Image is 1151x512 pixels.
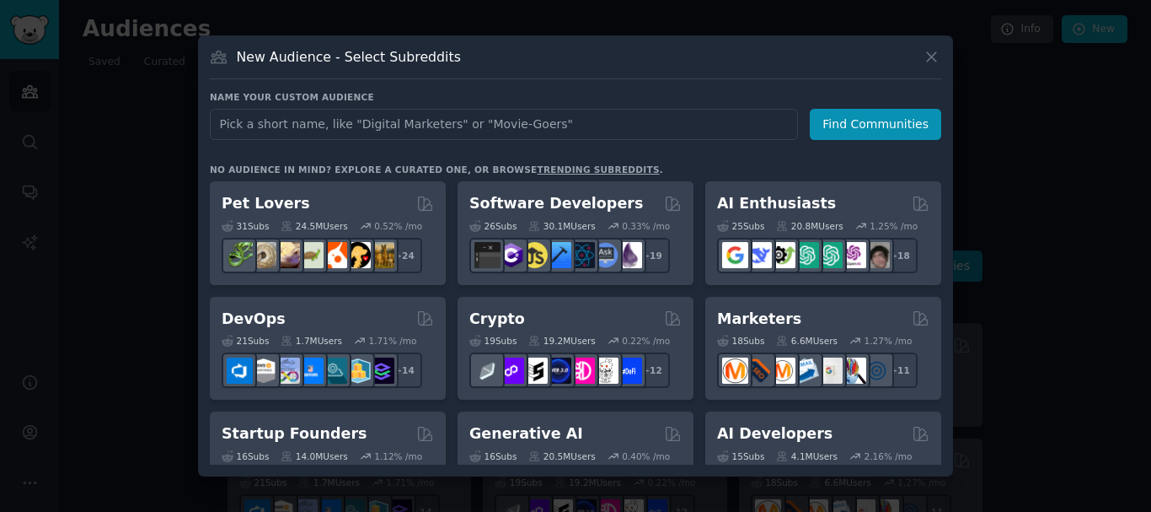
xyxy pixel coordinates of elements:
[746,358,772,384] img: bigseo
[210,91,941,103] h3: Name your custom audience
[717,423,832,445] h2: AI Developers
[722,358,748,384] img: content_marketing
[274,358,300,384] img: Docker_DevOps
[237,48,461,66] h3: New Audience - Select Subreddits
[793,358,819,384] img: Emailmarketing
[634,353,670,388] div: + 12
[469,193,643,214] h2: Software Developers
[840,242,866,268] img: OpenAIDev
[368,358,394,384] img: PlatformEngineers
[537,164,659,175] a: trending subreddits
[321,358,347,384] img: platformengineering
[210,164,663,175] div: No audience in mind? Explore a curated one, or browse .
[210,109,798,140] input: Pick a short name, like "Digital Marketers" or "Movie-Goers"
[840,358,866,384] img: MarketingResearch
[864,242,890,268] img: ArtificalIntelligence
[816,242,843,268] img: chatgpt_prompts_
[281,450,347,462] div: 14.0M Users
[865,335,913,347] div: 1.27 % /mo
[227,242,253,268] img: herpetology
[522,358,548,384] img: ethstaker
[816,358,843,384] img: googleads
[387,353,422,388] div: + 14
[810,109,941,140] button: Find Communities
[345,358,371,384] img: aws_cdk
[281,335,342,347] div: 1.7M Users
[865,450,913,462] div: 2.16 % /mo
[717,309,801,330] h2: Marketers
[545,358,571,384] img: web3
[250,242,276,268] img: ballpython
[345,242,371,268] img: PetAdvice
[722,242,748,268] img: GoogleGeminiAI
[222,309,286,330] h2: DevOps
[222,193,310,214] h2: Pet Lovers
[274,242,300,268] img: leopardgeckos
[222,450,269,462] div: 16 Sub s
[222,423,367,445] h2: Startup Founders
[616,358,642,384] img: defi_
[569,358,595,384] img: defiblockchain
[717,450,764,462] div: 15 Sub s
[387,238,422,273] div: + 24
[222,335,269,347] div: 21 Sub s
[222,220,269,232] div: 31 Sub s
[281,220,347,232] div: 24.5M Users
[746,242,772,268] img: DeepSeek
[717,335,764,347] div: 18 Sub s
[717,220,764,232] div: 25 Sub s
[717,193,836,214] h2: AI Enthusiasts
[793,242,819,268] img: chatgpt_promptDesign
[469,220,517,232] div: 26 Sub s
[522,242,548,268] img: learnjavascript
[622,220,670,232] div: 0.33 % /mo
[474,242,501,268] img: software
[616,242,642,268] img: elixir
[769,242,795,268] img: AItoolsCatalog
[368,242,394,268] img: dogbreed
[297,358,324,384] img: DevOpsLinks
[528,220,595,232] div: 30.1M Users
[498,358,524,384] img: 0xPolygon
[864,358,890,384] img: OnlineMarketing
[776,450,838,462] div: 4.1M Users
[498,242,524,268] img: csharp
[469,423,583,445] h2: Generative AI
[622,335,670,347] div: 0.22 % /mo
[528,335,595,347] div: 19.2M Users
[374,220,422,232] div: 0.52 % /mo
[297,242,324,268] img: turtle
[870,220,918,232] div: 1.25 % /mo
[250,358,276,384] img: AWS_Certified_Experts
[474,358,501,384] img: ethfinance
[769,358,795,384] img: AskMarketing
[469,335,517,347] div: 19 Sub s
[227,358,253,384] img: azuredevops
[882,353,918,388] div: + 11
[469,450,517,462] div: 16 Sub s
[374,450,422,462] div: 1.12 % /mo
[321,242,347,268] img: cockatiel
[592,242,618,268] img: AskComputerScience
[369,335,417,347] div: 1.71 % /mo
[569,242,595,268] img: reactnative
[528,450,595,462] div: 20.5M Users
[592,358,618,384] img: CryptoNews
[622,450,670,462] div: 0.40 % /mo
[545,242,571,268] img: iOSProgramming
[634,238,670,273] div: + 19
[776,335,838,347] div: 6.6M Users
[469,309,525,330] h2: Crypto
[776,220,843,232] div: 20.8M Users
[882,238,918,273] div: + 18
